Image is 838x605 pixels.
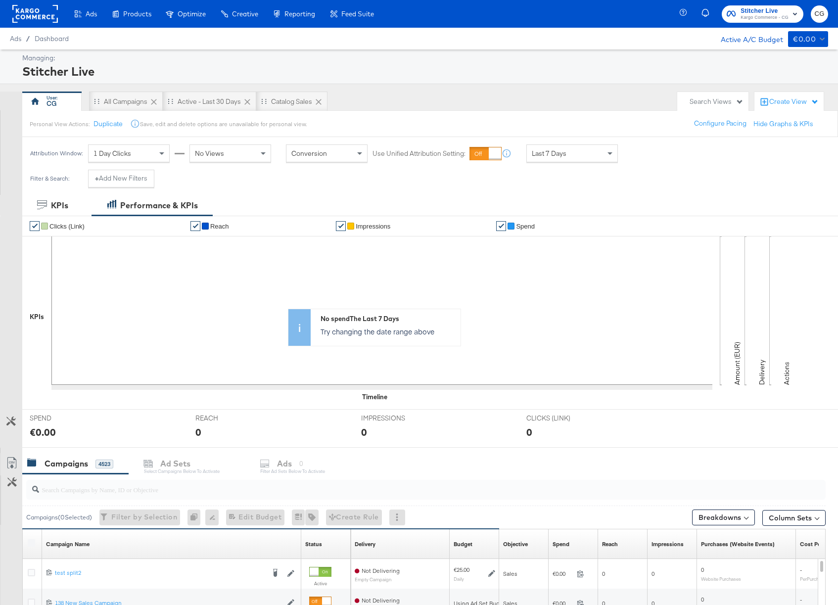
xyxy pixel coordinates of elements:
[701,596,704,603] span: 0
[55,569,265,577] div: test split2
[769,97,819,107] div: Create View
[195,425,201,439] div: 0
[187,510,205,525] div: 0
[710,31,783,46] div: Active A/C Budget
[271,97,312,106] div: Catalog Sales
[46,540,90,548] a: Your campaign name.
[361,414,435,423] span: IMPRESSIONS
[46,540,90,548] div: Campaign Name
[788,31,828,47] button: €0.00
[30,120,90,128] div: Personal View Actions:
[261,98,267,104] div: Drag to reorder tab
[355,540,375,548] a: Reflects the ability of your Ad Campaign to achieve delivery based on ad states, schedule and bud...
[526,425,532,439] div: 0
[361,425,367,439] div: 0
[793,33,816,46] div: €0.00
[190,221,200,231] a: ✔
[284,10,315,18] span: Reporting
[800,576,826,582] sub: Per Purchase
[652,540,684,548] a: The number of times your ad was served. On mobile apps an ad is counted as served the first time ...
[701,576,741,582] sub: Website Purchases
[210,223,229,230] span: Reach
[811,5,828,23] button: CG
[687,115,753,133] button: Configure Pacing
[321,314,456,324] div: No spend The Last 7 Days
[88,170,154,187] button: +Add New Filters
[690,97,744,106] div: Search Views
[305,540,322,548] a: Shows the current state of your Ad Campaign.
[22,63,826,80] div: Stitcher Live
[95,174,99,183] strong: +
[195,149,224,158] span: No Views
[762,510,826,526] button: Column Sets
[503,570,517,577] span: Sales
[45,458,88,469] div: Campaigns
[372,149,466,158] label: Use Unified Attribution Setting:
[86,10,97,18] span: Ads
[800,566,802,573] span: -
[30,425,56,439] div: €0.00
[47,99,57,108] div: CG
[503,540,528,548] a: Your campaign's objective.
[602,570,605,577] span: 0
[553,540,569,548] div: Spend
[30,414,104,423] span: SPEND
[10,35,21,43] span: Ads
[22,53,826,63] div: Managing:
[305,540,322,548] div: Status
[800,596,802,603] span: -
[30,150,83,157] div: Attribution Window:
[120,200,198,211] div: Performance & KPIs
[355,540,375,548] div: Delivery
[454,540,472,548] div: Budget
[49,223,85,230] span: Clicks (Link)
[355,577,400,582] sub: Empty Campaign
[291,149,327,158] span: Conversion
[321,326,456,336] p: Try changing the date range above
[454,576,464,582] sub: Daily
[30,175,70,182] div: Filter & Search:
[39,476,753,495] input: Search Campaigns by Name, ID or Objective
[553,540,569,548] a: The total amount spent to date.
[503,540,528,548] div: Objective
[178,10,206,18] span: Optimize
[35,35,69,43] a: Dashboard
[815,8,824,20] span: CG
[454,540,472,548] a: The maximum amount you're willing to spend on your ads, on average each day or over the lifetime ...
[496,221,506,231] a: ✔
[26,513,92,522] div: Campaigns ( 0 Selected)
[753,119,813,129] button: Hide Graphs & KPIs
[309,580,331,587] label: Active
[701,540,775,548] div: Purchases (Website Events)
[51,200,68,211] div: KPIs
[722,5,803,23] button: Stitcher LiveKargo Commerce - CG
[140,120,307,128] div: Save, edit and delete options are unavailable for personal view.
[341,10,374,18] span: Feed Suite
[652,570,654,577] span: 0
[104,97,147,106] div: All Campaigns
[93,119,123,129] button: Duplicate
[362,597,400,604] span: Not Delivering
[701,540,775,548] a: The number of times a purchase was made tracked by your Custom Audience pixel on your website aft...
[526,414,601,423] span: CLICKS (LINK)
[356,223,390,230] span: Impressions
[178,97,241,106] div: Active - Last 30 Days
[701,566,704,573] span: 0
[123,10,151,18] span: Products
[168,98,173,104] div: Drag to reorder tab
[741,14,789,22] span: Kargo Commerce - CG
[532,149,566,158] span: Last 7 Days
[652,540,684,548] div: Impressions
[55,569,265,579] a: test split2
[692,510,755,525] button: Breakdowns
[362,567,400,574] span: Not Delivering
[94,98,99,104] div: Drag to reorder tab
[516,223,535,230] span: Spend
[602,540,618,548] div: Reach
[336,221,346,231] a: ✔
[602,540,618,548] a: The number of people your ad was served to.
[232,10,258,18] span: Creative
[93,149,131,158] span: 1 Day Clicks
[30,221,40,231] a: ✔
